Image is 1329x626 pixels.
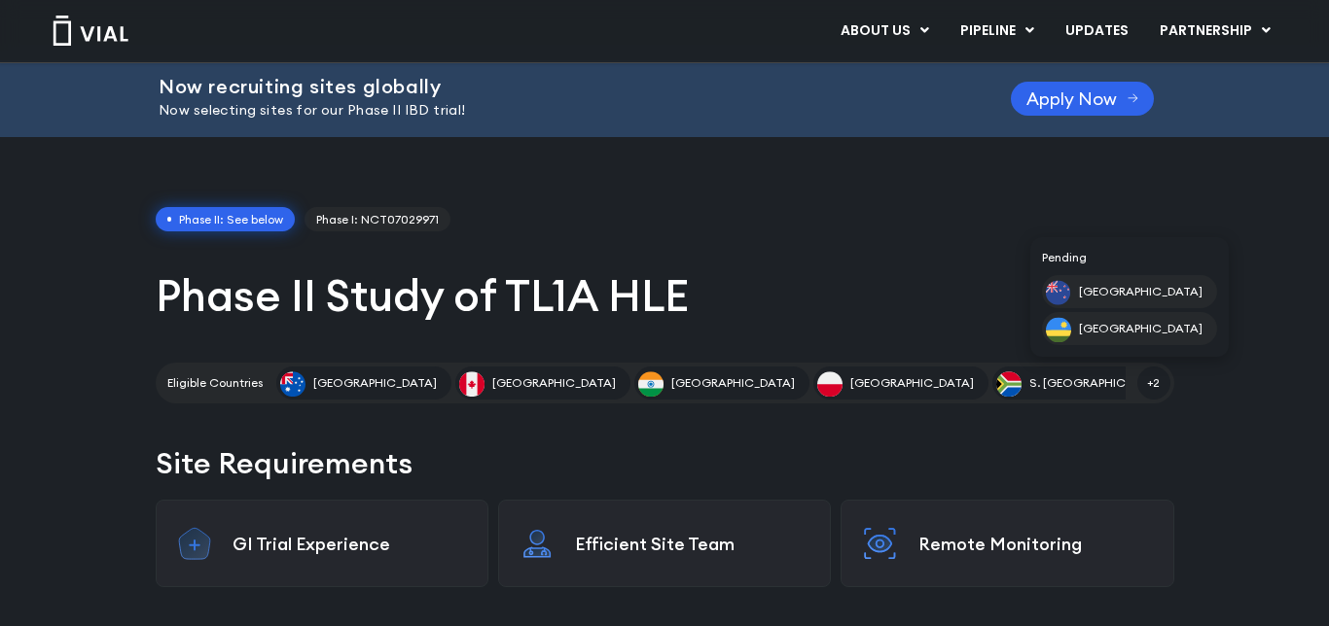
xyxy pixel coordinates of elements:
[945,15,1049,48] a: PIPELINEMenu Toggle
[1137,366,1170,400] span: +2
[156,207,296,232] span: Phase II: See below
[52,16,129,46] img: Vial Logo
[459,371,485,397] img: Canada
[1046,280,1071,305] img: New Zealand
[313,374,437,392] span: [GEOGRAPHIC_DATA]
[233,533,468,555] p: GI Trial Experience
[1046,317,1071,342] img: Rwanda
[1079,320,1203,337] span: [GEOGRAPHIC_DATA]
[671,374,795,392] span: [GEOGRAPHIC_DATA]
[817,371,843,397] img: Poland
[159,100,962,122] p: Now selecting sites for our Phase II IBD trial!
[1079,283,1203,300] span: [GEOGRAPHIC_DATA]
[1026,91,1117,106] span: Apply Now
[159,76,962,97] h2: Now recruiting sites globally
[575,533,810,555] p: Efficient Site Team
[1042,249,1217,266] h2: Pending
[305,207,450,232] a: Phase I: NCT07029971
[280,371,305,397] img: Australia
[1011,82,1154,116] a: Apply Now
[167,374,263,392] h2: Eligible Countries
[1050,15,1143,48] a: UPDATES
[1144,15,1286,48] a: PARTNERSHIPMenu Toggle
[825,15,944,48] a: ABOUT USMenu Toggle
[638,371,664,397] img: India
[1029,374,1167,392] span: S. [GEOGRAPHIC_DATA]
[996,371,1022,397] img: S. Africa
[156,442,1174,484] h2: Site Requirements
[918,533,1154,555] p: Remote Monitoring
[156,267,1174,324] h1: Phase II Study of TL1A HLE
[492,374,616,392] span: [GEOGRAPHIC_DATA]
[850,374,974,392] span: [GEOGRAPHIC_DATA]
